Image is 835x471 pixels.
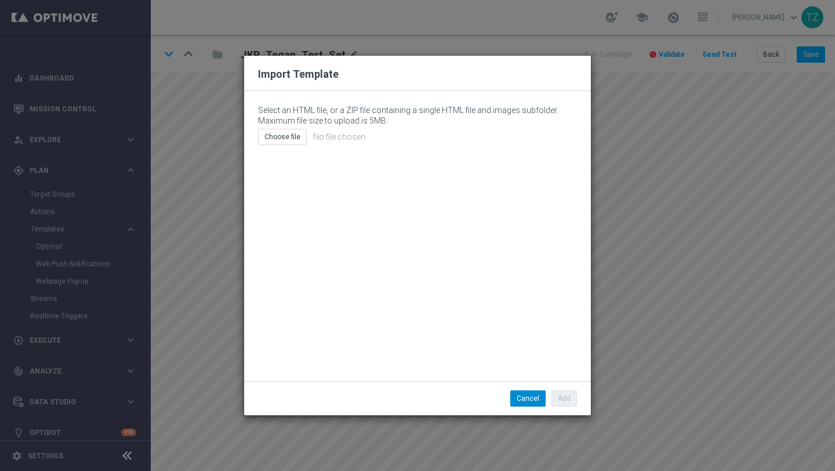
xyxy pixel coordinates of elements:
div: Choose file [258,129,307,145]
button: Cancel [510,390,546,407]
p: Select an HTML file, or a ZIP file containing a single HTML file and images subfolder. Maximum fi... [258,105,577,126]
span: No file chosen [313,132,365,142]
button: Add [551,390,577,407]
h2: Import Template [258,67,577,81]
